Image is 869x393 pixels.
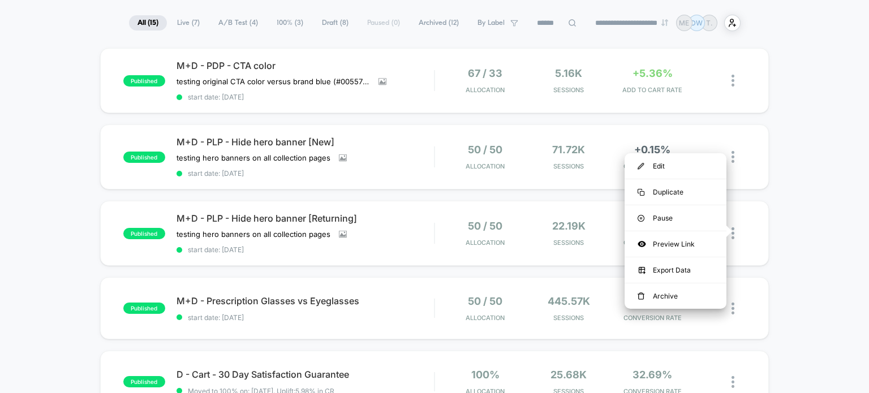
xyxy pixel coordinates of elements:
span: start date: [DATE] [177,169,434,178]
img: close [732,151,734,163]
span: A/B Test ( 4 ) [210,15,266,31]
span: Allocation [466,86,505,94]
span: 100% ( 3 ) [268,15,312,31]
span: start date: [DATE] [177,245,434,254]
span: 50 / 50 [468,295,502,307]
span: start date: [DATE] [177,313,434,322]
span: By Label [477,19,505,27]
span: testing hero banners on all collection pages [177,230,330,239]
span: M+D - PLP - Hide hero banner [Returning] [177,213,434,224]
span: M+D - Prescription Glasses vs Eyeglasses [177,295,434,306]
img: menu [638,163,644,170]
span: Allocation [466,314,505,322]
span: M+D - PLP - Hide hero banner [New] [177,136,434,148]
div: Archive [625,283,726,309]
span: testing hero banners on all collection pages [177,153,330,162]
span: Allocation [466,239,505,247]
span: +0.15% [634,144,670,156]
span: published [123,376,165,387]
span: Sessions [530,314,608,322]
span: 32.69% [633,369,672,381]
span: Archived ( 12 ) [410,15,467,31]
span: Sessions [530,162,608,170]
span: published [123,152,165,163]
span: Draft ( 8 ) [313,15,357,31]
span: Allocation [466,162,505,170]
span: Sessions [530,86,608,94]
img: close [732,303,734,314]
span: Sessions [530,239,608,247]
span: CONVERSION RATE [613,314,691,322]
span: published [123,228,165,239]
span: 25.68k [550,369,587,381]
span: 445.57k [548,295,590,307]
img: menu [638,215,644,222]
img: menu [638,189,644,196]
span: All ( 15 ) [129,15,167,31]
div: Duplicate [625,179,726,205]
span: 50 / 50 [468,144,502,156]
img: menu [638,292,644,300]
span: 100% [471,369,500,381]
span: published [123,75,165,87]
div: Preview Link [625,231,726,257]
p: T. [706,19,712,27]
span: 67 / 33 [468,67,502,79]
span: M+D - PDP - CTA color [177,60,434,71]
span: 22.19k [552,220,586,232]
span: 71.72k [552,144,585,156]
span: CONVERSION RATE [613,239,691,247]
span: published [123,303,165,314]
span: 50 / 50 [468,220,502,232]
img: close [732,227,734,239]
img: close [732,75,734,87]
span: testing original CTA color versus brand blue (#005577) versus brand [PERSON_NAME] (#d94d2b) [177,77,370,86]
span: start date: [DATE] [177,93,434,101]
div: Export Data [625,257,726,283]
span: CONVERSION RATE [613,162,691,170]
img: close [732,376,734,388]
div: Edit [625,153,726,179]
span: +5.36% [633,67,673,79]
span: ADD TO CART RATE [613,86,691,94]
span: D - Cart - 30 Day Satisfaction Guarantee [177,369,434,380]
img: end [661,19,668,26]
span: Live ( 7 ) [169,15,208,31]
p: ME [679,19,689,27]
span: 5.16k [555,67,582,79]
p: DW [691,19,703,27]
div: Pause [625,205,726,231]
